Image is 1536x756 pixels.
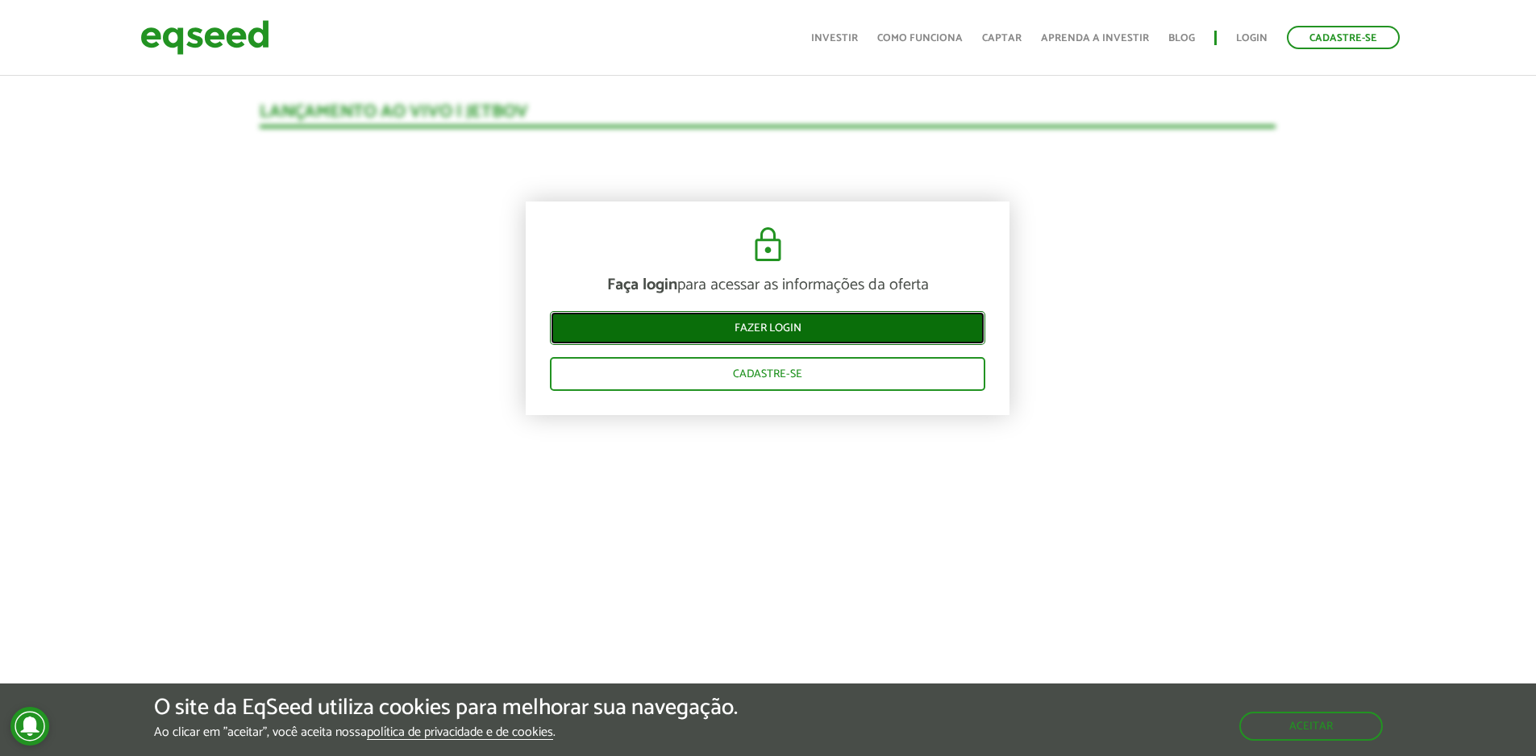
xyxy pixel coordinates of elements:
[607,272,677,298] strong: Faça login
[1239,712,1383,741] button: Aceitar
[154,696,738,721] h5: O site da EqSeed utiliza cookies para melhorar sua navegação.
[1287,26,1400,49] a: Cadastre-se
[877,33,963,44] a: Como funciona
[1168,33,1195,44] a: Blog
[1236,33,1268,44] a: Login
[140,16,269,59] img: EqSeed
[748,226,788,264] img: cadeado.svg
[811,33,858,44] a: Investir
[154,725,738,740] p: Ao clicar em "aceitar", você aceita nossa .
[550,276,985,295] p: para acessar as informações da oferta
[367,726,553,740] a: política de privacidade e de cookies
[550,311,985,345] a: Fazer login
[982,33,1022,44] a: Captar
[550,357,985,391] a: Cadastre-se
[1041,33,1149,44] a: Aprenda a investir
